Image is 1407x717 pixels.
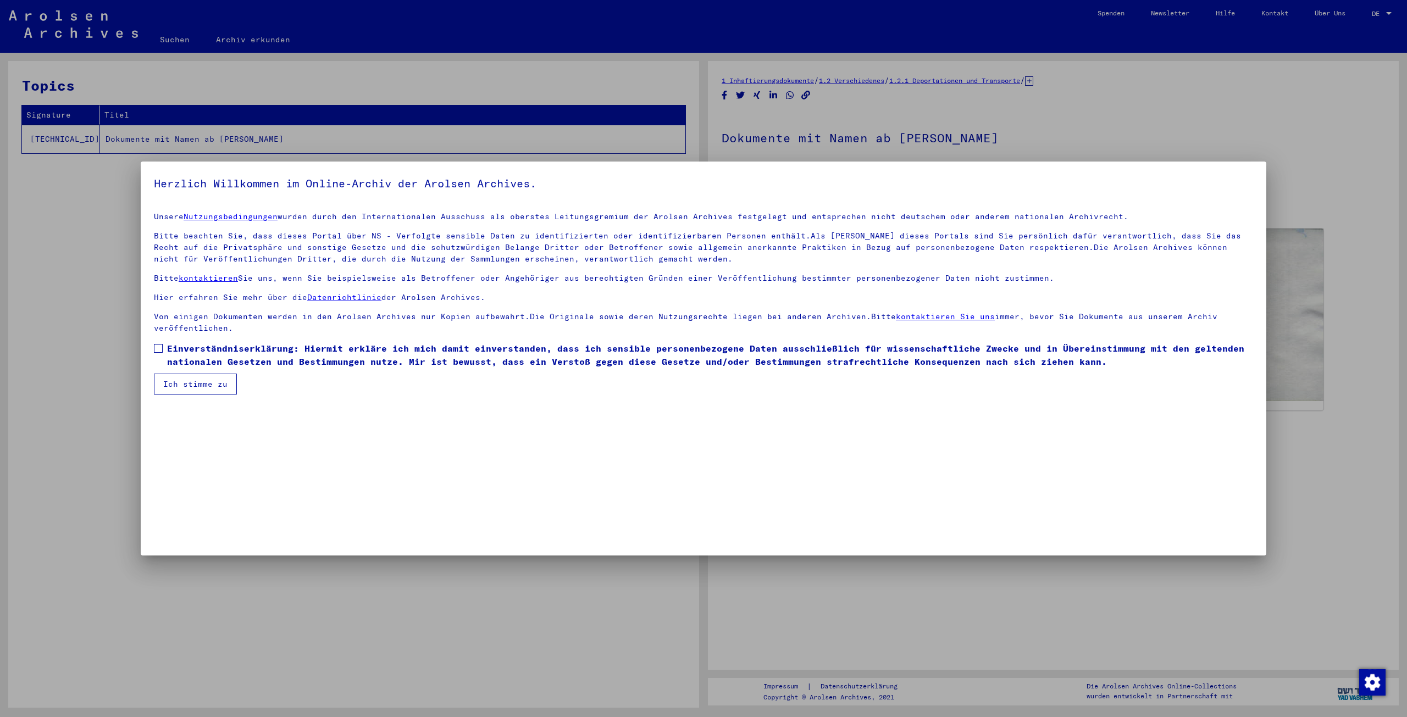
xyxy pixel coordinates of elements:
[179,273,238,283] a: kontaktieren
[154,175,1253,192] h5: Herzlich Willkommen im Online-Archiv der Arolsen Archives.
[154,311,1253,334] p: Von einigen Dokumenten werden in den Arolsen Archives nur Kopien aufbewahrt.Die Originale sowie d...
[1359,669,1385,695] div: Zustimmung ändern
[154,292,1253,303] p: Hier erfahren Sie mehr über die der Arolsen Archives.
[154,273,1253,284] p: Bitte Sie uns, wenn Sie beispielsweise als Betroffener oder Angehöriger aus berechtigten Gründen ...
[154,211,1253,223] p: Unsere wurden durch den Internationalen Ausschuss als oberstes Leitungsgremium der Arolsen Archiv...
[184,212,278,221] a: Nutzungsbedingungen
[154,230,1253,265] p: Bitte beachten Sie, dass dieses Portal über NS - Verfolgte sensible Daten zu identifizierten oder...
[896,312,995,321] a: kontaktieren Sie uns
[1359,669,1386,696] img: Zustimmung ändern
[307,292,381,302] a: Datenrichtlinie
[154,374,237,394] button: Ich stimme zu
[167,342,1253,368] span: Einverständniserklärung: Hiermit erkläre ich mich damit einverstanden, dass ich sensible personen...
